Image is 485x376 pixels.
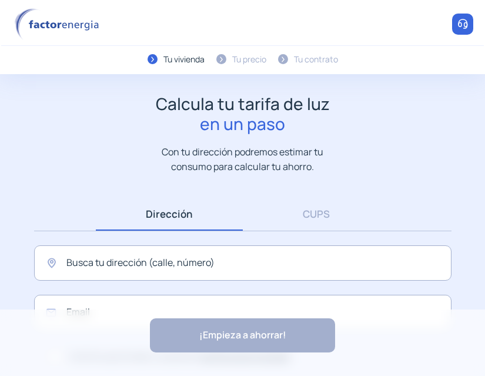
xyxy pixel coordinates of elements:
[294,53,338,66] div: Tu contrato
[243,197,390,231] a: CUPS
[156,114,330,134] span: en un paso
[150,145,335,174] p: Con tu dirección podremos estimar tu consumo para calcular tu ahorro.
[232,53,266,66] div: Tu precio
[96,197,243,231] a: Dirección
[156,94,330,134] h1: Calcula tu tarifa de luz
[163,53,205,66] div: Tu vivienda
[12,8,106,41] img: logo factor
[457,18,469,30] img: llamar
